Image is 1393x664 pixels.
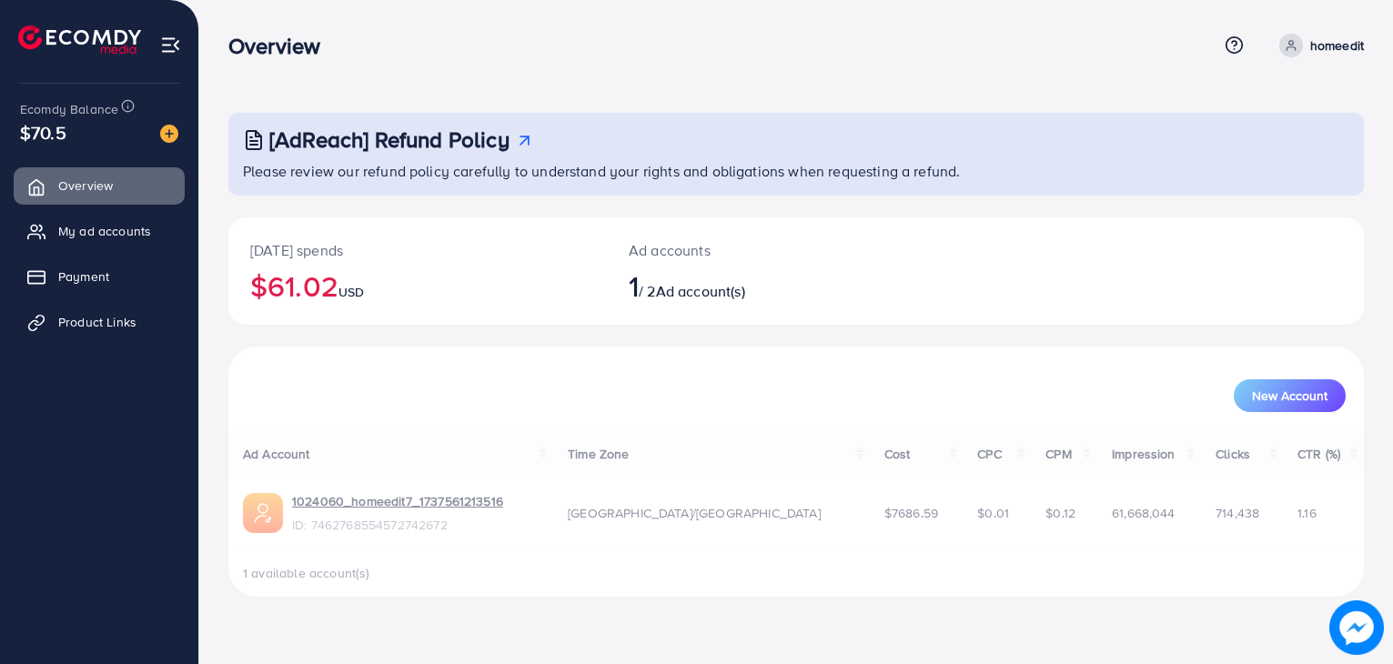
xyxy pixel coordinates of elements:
span: $70.5 [20,119,66,146]
a: Product Links [14,304,185,340]
h2: / 2 [629,268,869,303]
button: New Account [1234,379,1346,412]
span: Payment [58,267,109,286]
span: USD [338,283,364,301]
h2: $61.02 [250,268,585,303]
span: 1 [629,265,639,307]
img: image [1329,600,1384,655]
img: image [160,125,178,143]
a: Overview [14,167,185,204]
a: Payment [14,258,185,295]
h3: Overview [228,33,335,59]
span: Ecomdy Balance [20,100,118,118]
a: My ad accounts [14,213,185,249]
img: logo [18,25,141,54]
img: menu [160,35,181,55]
p: Please review our refund policy carefully to understand your rights and obligations when requesti... [243,160,1353,182]
h3: [AdReach] Refund Policy [269,126,510,153]
span: Ad account(s) [656,281,745,301]
span: New Account [1252,389,1327,402]
p: homeedit [1310,35,1364,56]
p: [DATE] spends [250,239,585,261]
span: Product Links [58,313,136,331]
span: Overview [58,176,113,195]
p: Ad accounts [629,239,869,261]
a: homeedit [1272,34,1364,57]
span: My ad accounts [58,222,151,240]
